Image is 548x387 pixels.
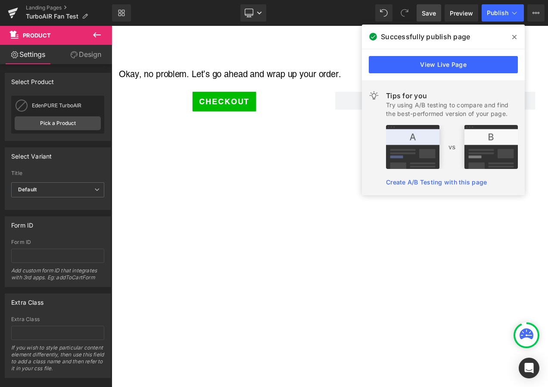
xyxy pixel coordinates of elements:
[11,316,104,322] div: Extra Class
[386,178,487,186] a: Create A/B Testing with this page
[15,99,28,112] img: pImage
[11,239,104,245] div: Form ID
[58,45,114,64] a: Design
[369,91,379,101] img: light.svg
[11,267,104,287] div: Add custom form ID that integrates with 3rd apps. Eg: addToCartForm
[381,31,470,42] span: Successfully publish page
[386,91,518,101] div: Tips for you
[386,101,518,118] div: Try using A/B testing to compare and find the best-performed version of your page.
[26,13,78,20] span: TurboAIR Fan Test
[11,294,44,306] div: Extra Class
[32,103,101,109] div: EdenPURE TurboAIR
[396,4,413,22] button: Redo
[369,56,518,73] a: View Live Page
[422,9,436,18] span: Save
[450,9,473,18] span: Preview
[23,32,51,39] span: Product
[112,4,131,22] a: New Library
[445,4,478,22] a: Preview
[105,83,165,97] span: Checkout
[482,4,524,22] button: Publish
[487,9,508,16] span: Publish
[97,78,173,102] a: Checkout
[375,4,392,22] button: Undo
[11,148,52,160] div: Select Variant
[11,73,54,85] div: Select Product
[11,170,104,179] label: Title
[26,4,112,11] a: Landing Pages
[527,4,545,22] button: More
[519,358,539,378] div: Open Intercom Messenger
[11,344,104,378] div: If you wish to style particular content element differently, then use this field to add a class n...
[15,116,101,130] a: Pick a Product
[18,186,37,193] b: Default
[9,50,513,66] p: Okay, no problem. Let’s go ahead and wrap up your order.
[386,125,518,169] img: tip.png
[11,217,33,229] div: Form ID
